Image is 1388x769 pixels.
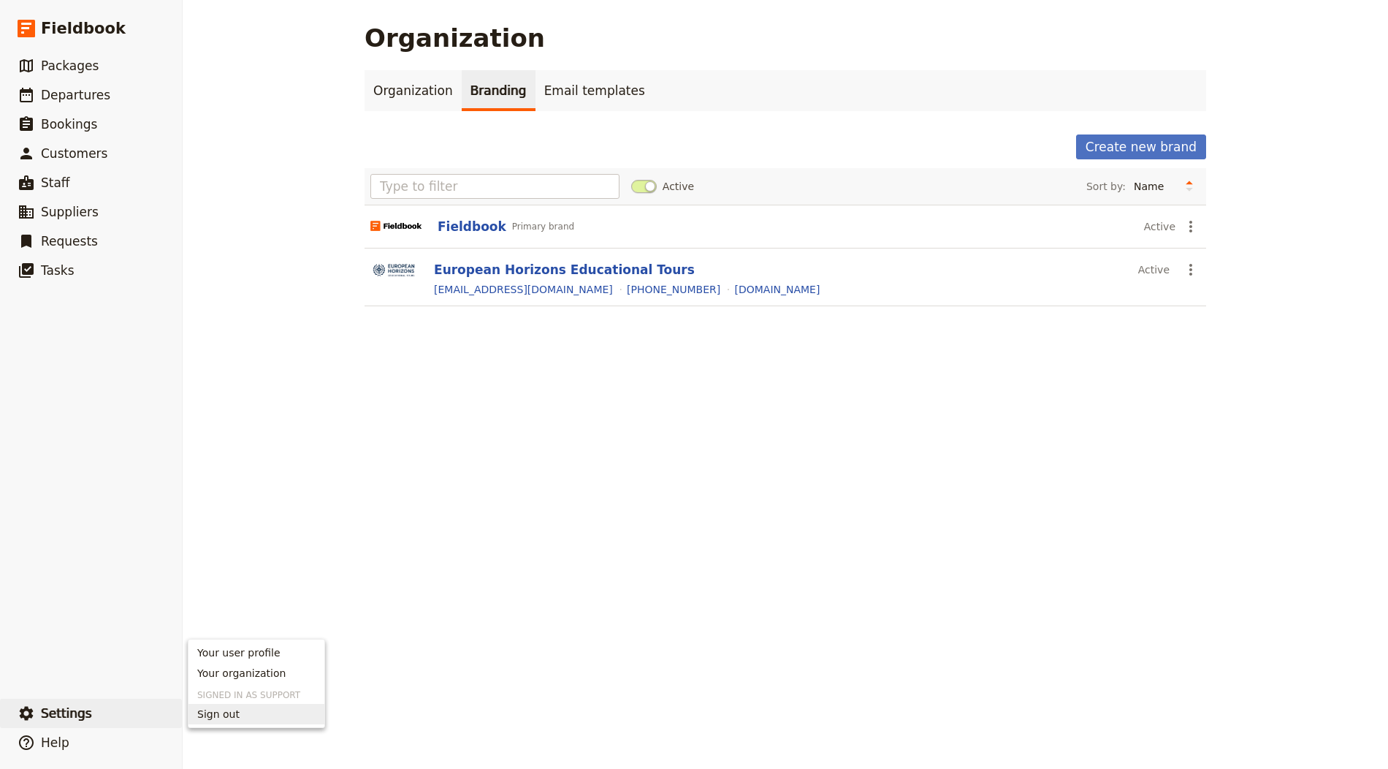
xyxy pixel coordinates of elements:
[734,282,820,297] a: [DOMAIN_NAME]
[197,666,286,681] span: Your organization
[41,117,97,132] span: Bookings
[1138,257,1170,282] div: Active
[41,205,99,219] span: Suppliers
[41,175,70,190] span: Staff
[41,263,75,278] span: Tasks
[197,645,281,660] span: Your user profile
[365,23,545,53] h1: Organization
[367,219,426,234] img: Logo
[41,234,98,249] span: Requests
[434,261,695,279] button: European Horizons Educational Tours
[434,282,613,297] a: [EMAIL_ADDRESS][DOMAIN_NAME]
[41,88,110,102] span: Departures
[438,218,506,235] button: Fieldbook
[365,70,462,111] a: Organization
[1086,179,1126,194] span: Sort by:
[41,706,92,721] span: Settings
[197,707,240,721] span: Sign out
[627,282,720,297] a: [PHONE_NUMBER]
[1178,214,1203,239] button: Actions
[188,704,324,724] button: Sign out of support+onboarding@fieldbooksoftware.com
[1144,214,1175,239] div: Active
[41,735,69,750] span: Help
[1076,135,1206,159] button: Create new brand
[188,663,324,683] a: Your organization
[1127,175,1178,197] select: Sort by:
[41,18,126,39] span: Fieldbook
[512,221,574,232] span: Primary brand
[188,683,324,701] h3: Signed in as Support
[41,58,99,73] span: Packages
[462,70,535,111] a: Branding
[370,174,619,199] input: Type to filter
[535,70,654,111] a: Email templates
[367,259,422,281] img: Logo
[1178,175,1200,197] button: Change sort direction
[41,146,107,161] span: Customers
[1178,257,1203,282] button: Actions
[663,179,694,194] span: Active
[188,643,324,663] a: Your user profile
